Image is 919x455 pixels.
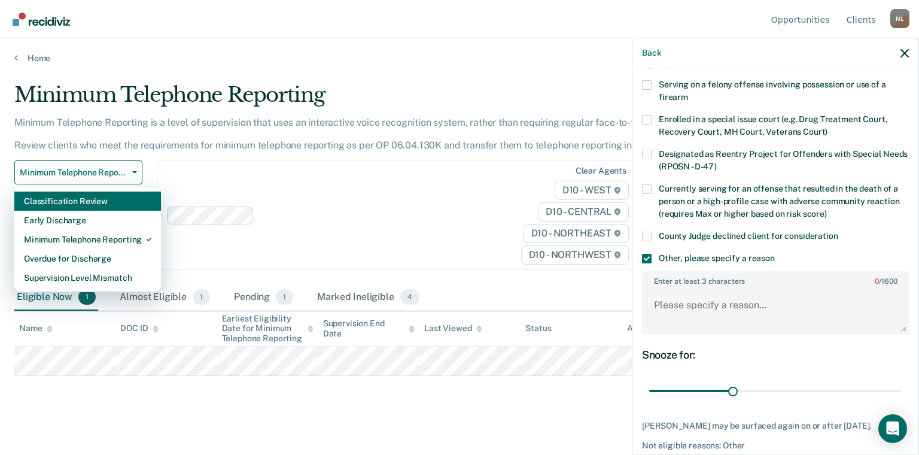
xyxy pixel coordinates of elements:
div: Last Viewed [424,323,482,333]
span: Minimum Telephone Reporting [20,168,127,178]
span: Other, please specify a reason [659,253,775,263]
p: Minimum Telephone Reporting is a level of supervision that uses an interactive voice recognition ... [14,117,693,151]
label: Enter at least 3 characters [643,272,908,286]
span: Designated as Reentry Project for Offenders with Special Needs (RPOSN - D-47) [659,149,908,171]
div: Classification Review [24,192,151,211]
div: Early Discharge [24,211,151,230]
div: DOC ID [120,323,159,333]
div: Supervision End Date [323,318,415,339]
div: [PERSON_NAME] may be surfaced again on or after [DATE]. [642,421,909,431]
span: 1 [78,289,96,305]
div: N L [890,9,909,28]
button: Back [642,48,661,58]
div: Assigned to [627,323,683,333]
span: County Judge declined client for consideration [659,231,838,241]
div: Overdue for Discharge [24,249,151,268]
div: Open Intercom Messenger [878,414,907,443]
div: Earliest Eligibility Date for Minimum Telephone Reporting [222,314,314,344]
div: Not eligible reasons: Other [642,441,909,451]
div: Supervision Level Mismatch [24,268,151,287]
div: Marked Ineligible [315,284,422,311]
img: Recidiviz [13,13,70,26]
span: / 1600 [875,277,897,286]
span: 4 [400,289,419,305]
span: D10 - NORTHEAST [524,224,629,243]
div: Pending [232,284,296,311]
span: Enrolled in a special issue court (e.g. Drug Treatment Court, Recovery Court, MH Court, Veterans ... [659,114,887,136]
button: Profile dropdown button [890,9,909,28]
div: Snooze for: [642,348,909,362]
div: Eligible Now [14,284,98,311]
div: Status [525,323,551,333]
div: Name [19,323,53,333]
span: Currently serving for an offense that resulted in the death of a person or a high-profile case wi... [659,184,899,219]
div: Minimum Telephone Reporting [14,83,704,117]
a: Home [14,53,905,63]
div: Minimum Telephone Reporting [24,230,151,249]
div: Almost Eligible [117,284,212,311]
span: D10 - CENTRAL [538,202,629,222]
span: 1 [276,289,293,305]
span: Serving on a felony offense involving possession or use of a firearm [659,80,886,102]
div: Dropdown Menu [14,187,161,292]
span: D10 - WEST [555,181,629,200]
span: 0 [875,277,879,286]
span: D10 - NORTHWEST [521,245,629,265]
div: Clear agents [576,166,626,176]
span: 1 [193,289,210,305]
